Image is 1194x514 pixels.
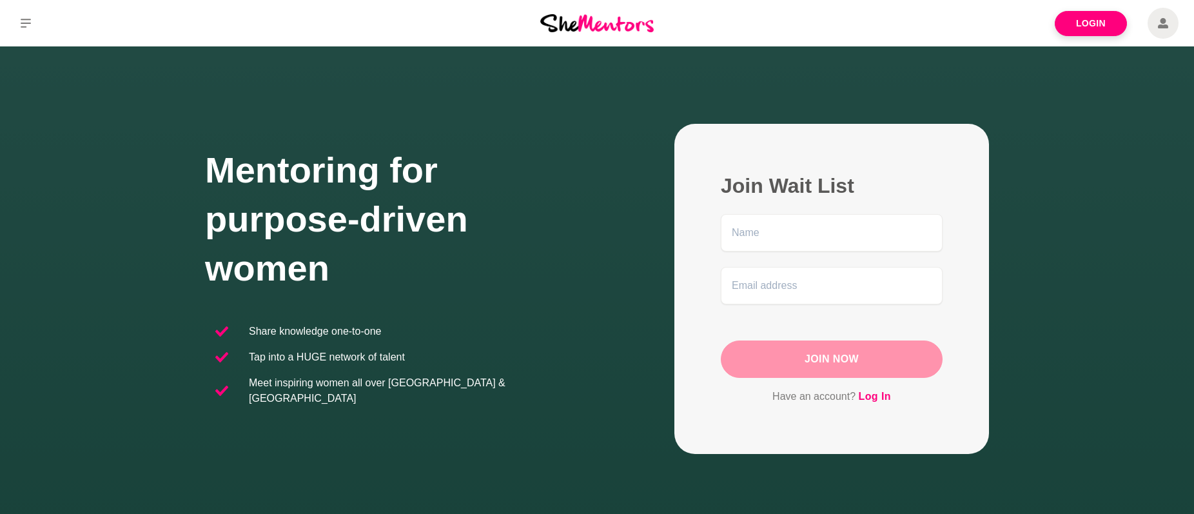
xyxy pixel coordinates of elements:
p: Have an account? [721,388,943,405]
p: Share knowledge one-to-one [249,324,381,339]
p: Meet inspiring women all over [GEOGRAPHIC_DATA] & [GEOGRAPHIC_DATA] [249,375,587,406]
input: Email address [721,267,943,304]
input: Name [721,214,943,252]
h2: Join Wait List [721,173,943,199]
h1: Mentoring for purpose-driven women [205,146,597,293]
img: She Mentors Logo [540,14,654,32]
p: Tap into a HUGE network of talent [249,350,405,365]
a: Log In [859,388,891,405]
a: Login [1055,11,1127,36]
